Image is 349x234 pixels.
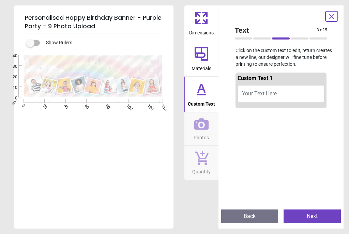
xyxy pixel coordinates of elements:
button: Next [284,209,341,223]
span: 10 [4,85,17,91]
span: Materials [192,62,211,72]
span: Dimensions [189,26,214,36]
span: cm [11,99,17,106]
span: Custom Text [188,97,215,108]
button: Your Text Here [238,85,325,102]
span: 30 [4,64,17,69]
span: 0 [4,95,17,101]
button: Back [221,209,278,223]
p: Click on the custom text to edit, return creates a new line, our designer will fine tune before p... [229,47,333,67]
span: 3 of 5 [317,27,327,33]
button: Quantity [184,146,218,180]
span: 40 [4,53,17,59]
h5: Personalised Happy Birthday Banner - Purple Party - 9 Photo Upload [25,11,163,33]
button: Custom Text [184,77,218,112]
button: Materials [184,41,218,77]
span: Your Text Here [242,90,277,97]
span: Custom Text 1 [238,75,273,81]
span: Photos [194,131,209,141]
button: Dimensions [184,5,218,41]
span: Text [235,25,317,35]
span: Quantity [192,165,211,175]
div: Show Rulers [30,39,173,47]
span: 20 [4,74,17,80]
button: Photos [184,112,218,146]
